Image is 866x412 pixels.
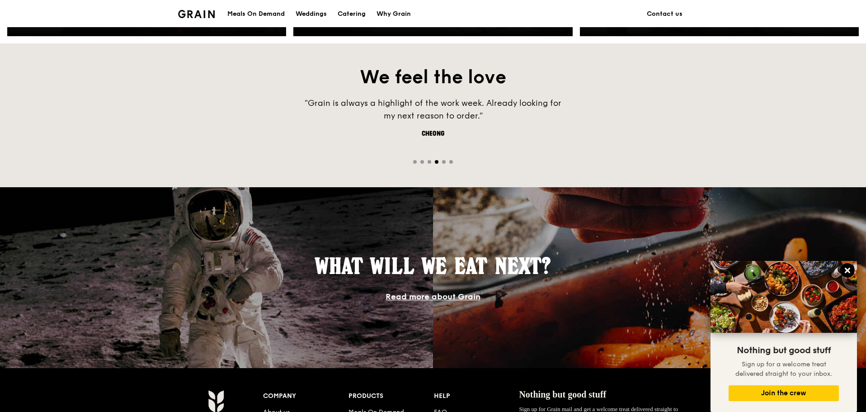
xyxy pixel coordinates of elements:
[435,160,438,164] span: Go to slide 4
[735,360,832,378] span: Sign up for a welcome treat delivered straight to your inbox.
[737,345,831,356] span: Nothing but good stuff
[377,0,411,28] div: Why Grain
[290,0,332,28] a: Weddings
[371,0,416,28] a: Why Grain
[729,385,839,401] button: Join the crew
[315,253,551,279] span: What will we eat next?
[263,390,348,403] div: Company
[428,160,431,164] span: Go to slide 3
[434,390,519,403] div: Help
[420,160,424,164] span: Go to slide 2
[297,129,569,138] div: Cheong
[296,0,327,28] div: Weddings
[711,261,857,333] img: DSC07876-Edit02-Large.jpeg
[519,389,606,399] span: Nothing but good stuff
[442,160,446,164] span: Go to slide 5
[413,160,417,164] span: Go to slide 1
[840,263,855,278] button: Close
[332,0,371,28] a: Catering
[386,292,480,302] a: Read more about Grain
[338,0,366,28] div: Catering
[348,390,434,403] div: Products
[449,160,453,164] span: Go to slide 6
[227,0,285,28] div: Meals On Demand
[178,10,215,18] img: Grain
[641,0,688,28] a: Contact us
[297,97,569,122] div: "Grain is always a highlight of the work week. Already looking for my next reason to order.”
